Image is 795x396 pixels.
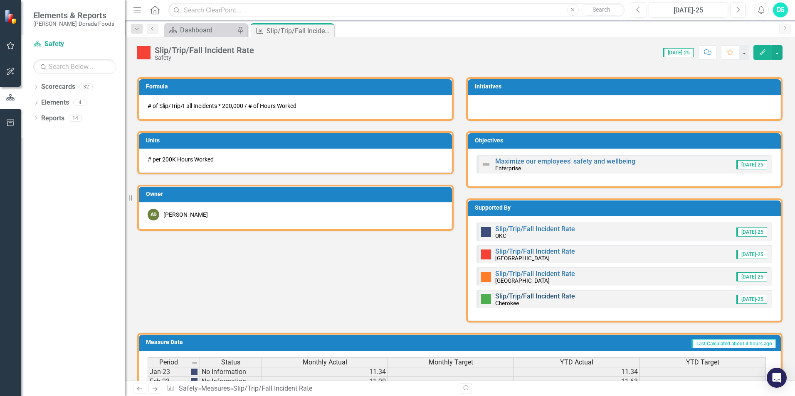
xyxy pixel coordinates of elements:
[736,250,767,259] span: [DATE]-25
[33,39,116,49] a: Safety
[33,59,116,74] input: Search Below...
[79,83,93,90] div: 32
[146,137,448,144] h3: Units
[191,369,198,375] img: png;base64,iVBORw0KGgoAAAANSUhEUgAAAJYAAADIAQMAAAAwS4omAAAAA1BMVEU9TXnnx7PJAAAACXBIWXMAAA7EAAAOxA...
[481,249,491,259] img: Below Plan
[560,359,593,366] span: YTD Actual
[191,378,198,385] img: png;base64,iVBORw0KGgoAAAANSUhEUgAAAJYAAADIAQMAAAAwS4omAAAAA1BMVEU9TXnnx7PJAAAACXBIWXMAAA7EAAAOxA...
[191,359,198,366] img: 8DAGhfEEPCf229AAAAAElFTkSuQmCC
[767,368,787,388] div: Open Intercom Messenger
[41,114,64,123] a: Reports
[475,205,777,211] h3: Supported By
[429,359,473,366] span: Monthly Target
[481,159,491,169] img: Not Defined
[495,165,521,171] small: Enterprise
[481,227,491,237] img: No Information
[475,137,777,144] h3: Objectives
[200,367,262,377] td: No Information
[262,377,388,386] td: 11.90
[166,25,235,35] a: Dashboard
[495,255,550,262] small: [GEOGRAPHIC_DATA]
[73,99,86,106] div: 4
[649,2,728,17] button: [DATE]-25
[514,377,640,386] td: 11.63
[663,48,694,57] span: [DATE]-25
[163,210,208,219] div: [PERSON_NAME]
[168,3,625,17] input: Search ClearPoint...
[736,160,767,169] span: [DATE]-25
[146,83,448,90] h3: Formula
[593,6,610,13] span: Search
[146,191,448,197] h3: Owner
[33,20,114,27] small: [PERSON_NAME]-Dorada Foods
[495,225,575,233] a: Slip/Trip/Fall Incident Rate
[267,26,332,36] div: Slip/Trip/Fall Incident Rate
[736,227,767,237] span: [DATE]-25
[69,115,82,122] div: 14
[148,209,159,220] div: AD
[146,339,337,345] h3: Measure Data
[200,377,262,386] td: No Information
[233,384,312,392] div: Slip/Trip/Fall Incident Rate
[495,232,506,239] small: OKC
[159,359,178,366] span: Period
[180,25,235,35] div: Dashboard
[481,272,491,282] img: Warning
[686,359,719,366] span: YTD Target
[514,367,640,377] td: 11.34
[33,10,114,20] span: Elements & Reports
[148,367,189,377] td: Jan-23
[41,98,69,108] a: Elements
[262,367,388,377] td: 11.34
[495,270,575,278] a: Slip/Trip/Fall Incident Rate
[201,384,230,392] a: Measures
[773,2,788,17] button: DS
[495,300,519,306] small: Cherokee
[148,103,296,109] span: # of Slip/Trip/Fall Incidents * 200,000 / # of Hours Worked
[736,295,767,304] span: [DATE]-25
[179,384,198,392] a: Safety
[736,272,767,281] span: [DATE]-25
[495,247,575,255] a: Slip/Trip/Fall Incident Rate
[495,157,635,165] a: Maximize our employees' safety and wellbeing
[303,359,347,366] span: Monthly Actual
[495,292,575,300] a: Slip/Trip/Fall Incident Rate
[41,82,75,92] a: Scorecards
[475,83,777,90] h3: Initiatives
[137,46,151,59] img: Below Plan
[155,55,254,61] div: Safety
[691,339,776,348] span: Last Calculated about 4 hours ago
[652,5,725,15] div: [DATE]-25
[221,359,240,366] span: Status
[148,156,214,163] span: # per 200K Hours Worked
[148,377,189,386] td: Feb-23
[481,294,491,304] img: Above Target
[4,10,19,24] img: ClearPoint Strategy
[167,384,454,394] div: » »
[155,46,254,55] div: Slip/Trip/Fall Incident Rate
[581,4,622,16] button: Search
[495,277,550,284] small: [GEOGRAPHIC_DATA]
